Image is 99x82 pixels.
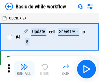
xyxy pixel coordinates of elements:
img: Support [78,4,83,9]
div: Basic do while workflow [16,4,66,10]
div: 5 [25,38,30,46]
div: Update [31,28,46,36]
img: Settings menu [86,3,94,10]
img: Run All [20,63,28,71]
img: Back [5,3,13,10]
button: Skip [55,61,76,77]
div: Skip [62,72,70,76]
span: # 4 [16,34,20,40]
div: cell [49,29,55,34]
img: Skip [62,63,69,71]
button: Run All [14,61,34,77]
div: to [81,29,85,34]
img: Main button [81,64,92,74]
div: Sheet1!A5 [58,28,79,36]
div: Run All [17,72,31,76]
span: open.xlsx [9,15,26,20]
